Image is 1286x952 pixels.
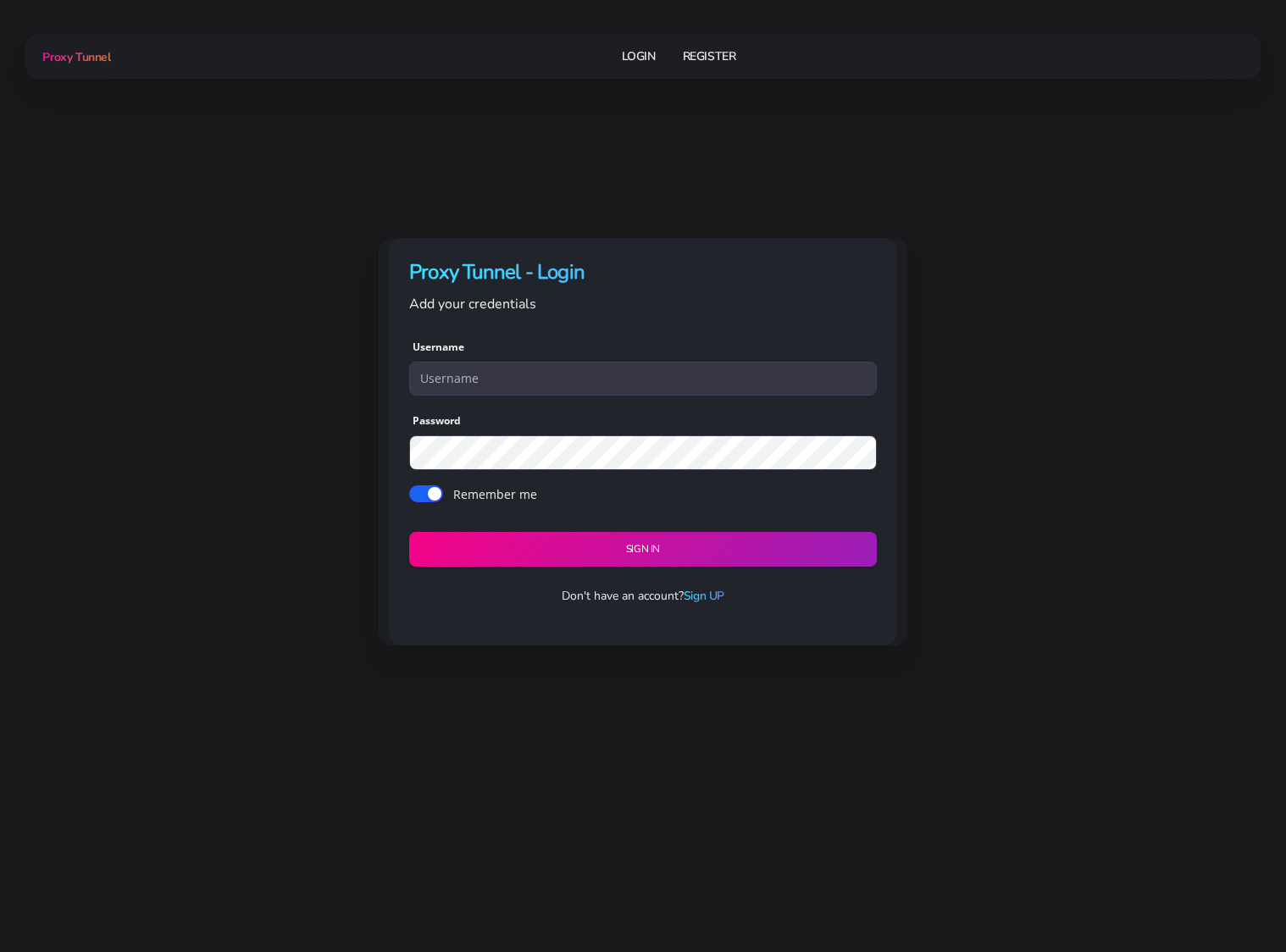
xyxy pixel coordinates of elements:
[409,293,877,315] p: Add your credentials
[622,41,656,72] a: Login
[42,49,110,65] span: Proxy Tunnel
[409,258,877,286] h4: Proxy Tunnel - Login
[396,587,890,605] p: Don't have an account?
[684,588,724,604] a: Sign UP
[39,43,110,70] a: Proxy Tunnel
[413,340,464,355] label: Username
[1204,870,1265,931] iframe: Webchat Widget
[453,485,537,503] label: Remember me
[683,41,736,72] a: Register
[409,362,877,396] input: Username
[409,532,877,567] button: Sign in
[413,413,461,429] label: Password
